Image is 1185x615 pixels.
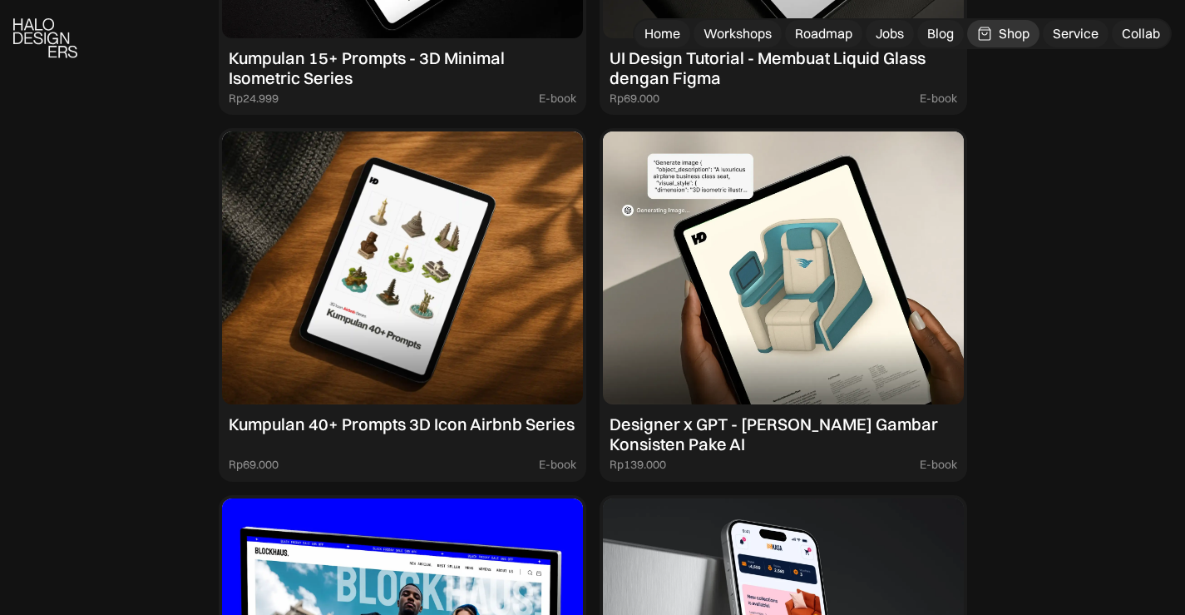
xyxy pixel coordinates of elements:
a: Workshops [694,20,782,47]
div: Rp24.999 [229,92,279,106]
div: Jobs [876,25,904,42]
div: Service [1053,25,1099,42]
div: Kumpulan 40+ Prompts 3D Icon Airbnb Series [229,414,575,434]
a: Shop [967,20,1039,47]
div: Workshops [704,25,772,42]
div: E-book [920,92,957,106]
a: Blog [917,20,964,47]
div: Blog [927,25,954,42]
a: Roadmap [785,20,862,47]
div: Home [644,25,680,42]
div: E-book [539,92,576,106]
a: Collab [1112,20,1170,47]
div: E-book [539,458,576,472]
div: Rp69.000 [610,92,659,106]
div: Designer x GPT - [PERSON_NAME] Gambar Konsisten Pake AI [610,414,957,454]
div: Shop [999,25,1029,42]
div: Kumpulan 15+ Prompts - 3D Minimal Isometric Series [229,48,576,88]
a: Kumpulan 40+ Prompts 3D Icon Airbnb SeriesRp69.000E-book [219,128,586,482]
a: Jobs [866,20,914,47]
a: Designer x GPT - [PERSON_NAME] Gambar Konsisten Pake AIRp139.000E-book [600,128,967,482]
div: Rp69.000 [229,458,279,472]
a: Service [1043,20,1108,47]
div: UI Design Tutorial - Membuat Liquid Glass dengan Figma [610,48,957,88]
div: Rp139.000 [610,458,666,472]
a: Home [634,20,690,47]
div: Collab [1122,25,1160,42]
div: E-book [920,458,957,472]
div: Roadmap [795,25,852,42]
